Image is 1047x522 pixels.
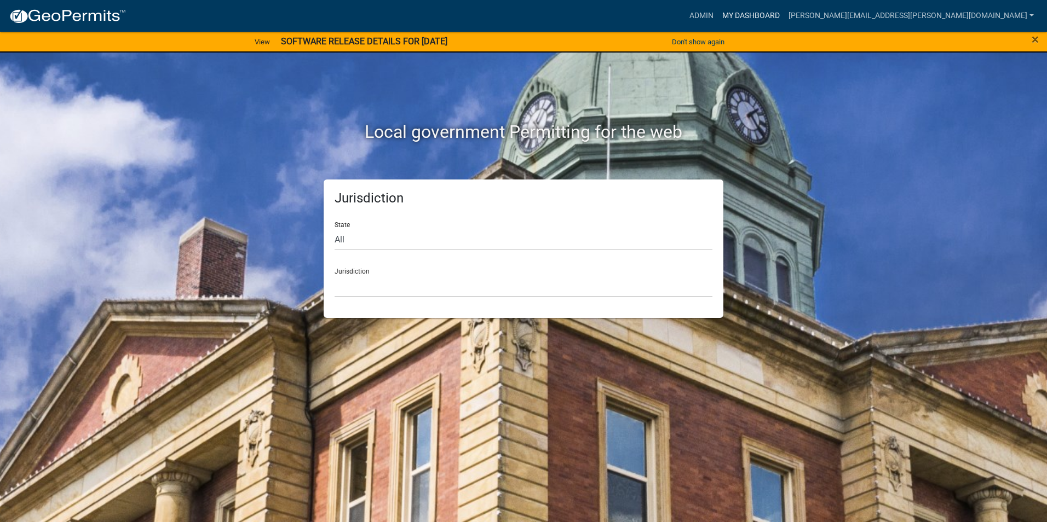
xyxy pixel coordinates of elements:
[685,5,718,26] a: Admin
[335,190,712,206] h5: Jurisdiction
[784,5,1038,26] a: [PERSON_NAME][EMAIL_ADDRESS][PERSON_NAME][DOMAIN_NAME]
[718,5,784,26] a: My Dashboard
[1032,33,1039,46] button: Close
[281,36,447,47] strong: SOFTWARE RELEASE DETAILS FOR [DATE]
[668,33,729,51] button: Don't show again
[220,121,827,142] h2: Local government Permitting for the web
[250,33,274,51] a: View
[1032,32,1039,47] span: ×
